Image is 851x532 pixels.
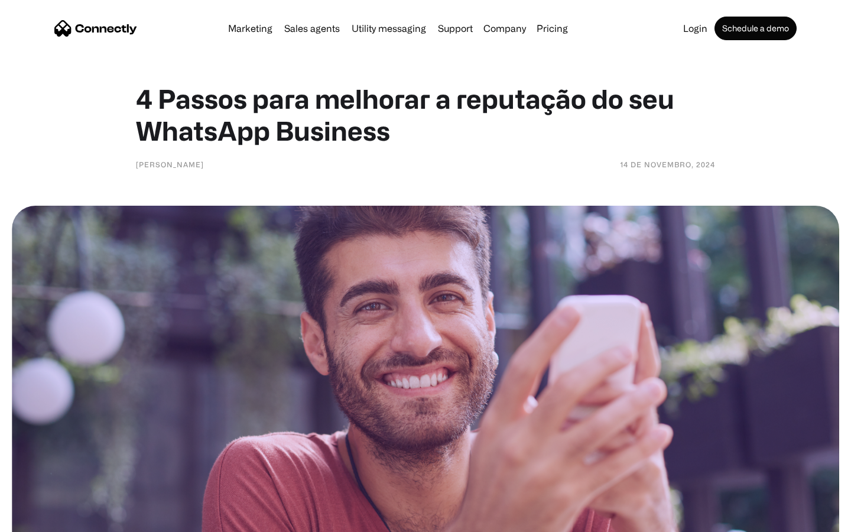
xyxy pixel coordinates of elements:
[136,83,715,147] h1: 4 Passos para melhorar a reputação do seu WhatsApp Business
[347,24,431,33] a: Utility messaging
[223,24,277,33] a: Marketing
[483,20,526,37] div: Company
[24,511,71,528] ul: Language list
[280,24,345,33] a: Sales agents
[12,511,71,528] aside: Language selected: English
[714,17,797,40] a: Schedule a demo
[136,158,204,170] div: [PERSON_NAME]
[620,158,715,170] div: 14 de novembro, 2024
[678,24,712,33] a: Login
[532,24,573,33] a: Pricing
[433,24,478,33] a: Support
